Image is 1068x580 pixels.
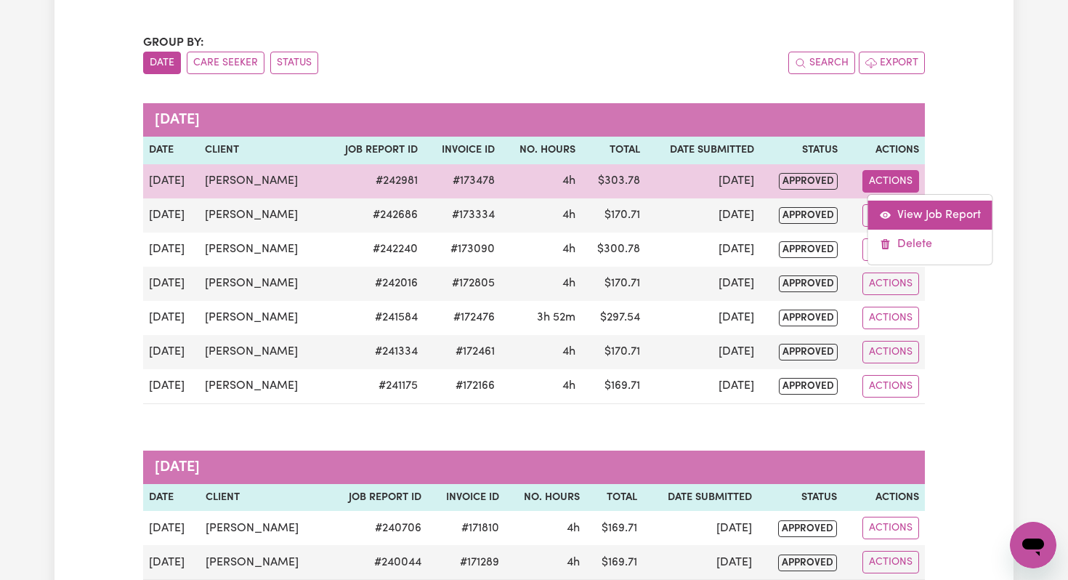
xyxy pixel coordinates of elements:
[862,204,919,227] button: Actions
[143,52,181,74] button: sort invoices by date
[862,517,919,539] button: Actions
[200,511,325,545] td: [PERSON_NAME]
[779,207,838,224] span: approved
[562,243,575,255] span: 4 hours
[843,484,925,512] th: Actions
[199,301,323,335] td: [PERSON_NAME]
[143,198,199,233] td: [DATE]
[323,198,424,233] td: # 242686
[646,233,760,267] td: [DATE]
[323,369,424,404] td: # 241175
[143,103,925,137] caption: [DATE]
[200,484,325,512] th: Client
[323,233,424,267] td: # 242240
[143,267,199,301] td: [DATE]
[143,451,925,484] caption: [DATE]
[867,194,993,265] div: Actions
[562,346,575,358] span: 4 hours
[760,137,844,164] th: Status
[586,511,642,545] td: $ 169.71
[143,369,199,404] td: [DATE]
[586,545,642,580] td: $ 169.71
[581,369,646,404] td: $ 169.71
[199,137,323,164] th: Client
[643,511,758,545] td: [DATE]
[427,511,505,545] td: #171810
[562,380,575,392] span: 4 hours
[646,198,760,233] td: [DATE]
[646,369,760,404] td: [DATE]
[758,484,843,512] th: Status
[187,52,264,74] button: sort invoices by care seeker
[537,312,575,323] span: 3 hours 52 minutes
[862,170,919,193] button: Actions
[862,551,919,573] button: Actions
[844,137,925,164] th: Actions
[646,164,760,198] td: [DATE]
[788,52,855,74] button: Search
[562,209,575,221] span: 4 hours
[779,275,838,292] span: approved
[427,545,505,580] td: #171289
[862,238,919,261] button: Actions
[862,307,919,329] button: Actions
[200,545,325,580] td: [PERSON_NAME]
[859,52,925,74] button: Export
[581,267,646,301] td: $ 170.71
[643,484,758,512] th: Date Submitted
[199,335,323,369] td: [PERSON_NAME]
[862,273,919,295] button: Actions
[424,301,501,335] td: #172476
[199,164,323,198] td: [PERSON_NAME]
[143,37,204,49] span: Group by:
[325,545,426,580] td: # 240044
[646,267,760,301] td: [DATE]
[424,267,501,301] td: #172805
[424,369,501,404] td: #172166
[323,137,424,164] th: Job Report ID
[646,137,760,164] th: Date Submitted
[143,137,199,164] th: Date
[646,301,760,335] td: [DATE]
[779,378,838,395] span: approved
[323,164,424,198] td: # 242981
[199,267,323,301] td: [PERSON_NAME]
[779,344,838,361] span: approved
[143,301,199,335] td: [DATE]
[501,137,581,164] th: No. Hours
[868,230,992,259] a: Delete job report 242981
[424,137,501,164] th: Invoice ID
[778,555,837,571] span: approved
[143,335,199,369] td: [DATE]
[567,557,580,568] span: 4 hours
[567,523,580,534] span: 4 hours
[424,198,501,233] td: #173334
[779,310,838,326] span: approved
[325,484,426,512] th: Job Report ID
[199,369,323,404] td: [PERSON_NAME]
[862,375,919,398] button: Actions
[562,175,575,187] span: 4 hours
[505,484,586,512] th: No. Hours
[779,241,838,258] span: approved
[581,233,646,267] td: $ 300.78
[1010,522,1056,568] iframe: Button to launch messaging window
[581,301,646,335] td: $ 297.54
[323,301,424,335] td: # 241584
[323,335,424,369] td: # 241334
[862,341,919,363] button: Actions
[143,233,199,267] td: [DATE]
[323,267,424,301] td: # 242016
[581,164,646,198] td: $ 303.78
[199,198,323,233] td: [PERSON_NAME]
[424,233,501,267] td: #173090
[779,173,838,190] span: approved
[199,233,323,267] td: [PERSON_NAME]
[424,164,501,198] td: #173478
[143,484,200,512] th: Date
[868,201,992,230] a: View job report 242981
[325,511,426,545] td: # 240706
[581,335,646,369] td: $ 170.71
[143,511,200,545] td: [DATE]
[643,545,758,580] td: [DATE]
